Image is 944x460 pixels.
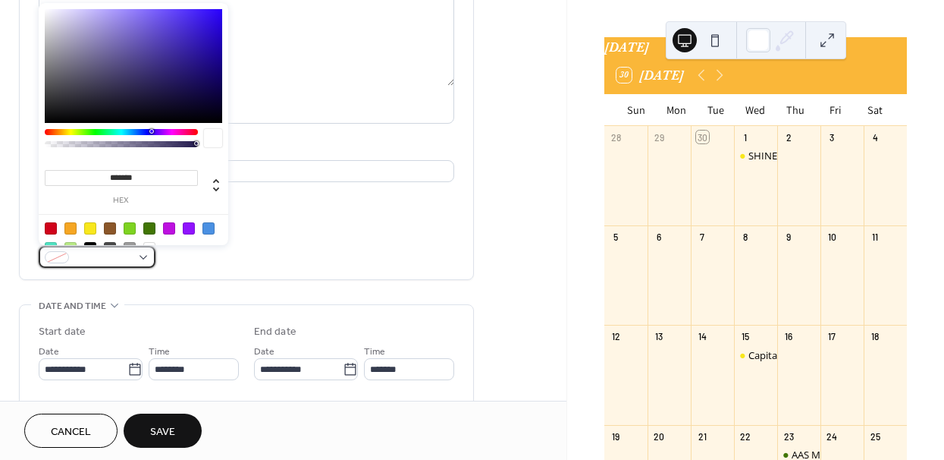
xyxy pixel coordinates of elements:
div: Thu [776,94,815,125]
div: 25 [869,430,882,443]
span: All day [57,400,83,416]
div: 22 [739,430,752,443]
div: Location [39,142,451,158]
div: #7ED321 [124,222,136,235]
span: Date [39,344,59,360]
button: 30[DATE] [611,64,689,87]
div: 4 [869,131,882,143]
div: 17 [826,330,839,343]
div: Sat [855,94,895,125]
div: 23 [782,430,795,443]
div: 7 [696,231,709,244]
div: #9B9B9B [124,242,136,254]
div: #9013FE [183,222,195,235]
div: 18 [869,330,882,343]
div: 29 [653,131,666,143]
div: 1 [739,131,752,143]
button: Save [124,414,202,448]
div: #4A4A4A [104,242,116,254]
div: #4A90E2 [202,222,215,235]
div: Start date [39,324,86,340]
div: #FFFFFF [143,242,155,254]
div: #F8E71C [84,222,96,235]
div: #417505 [143,222,155,235]
div: #BD10E0 [163,222,175,235]
div: 6 [653,231,666,244]
div: 24 [826,430,839,443]
div: 12 [610,330,623,343]
button: Cancel [24,414,118,448]
div: #B8E986 [64,242,77,254]
div: 28 [610,131,623,143]
div: [DATE] [604,37,907,57]
div: 5 [610,231,623,244]
div: Sun [616,94,656,125]
div: #000000 [84,242,96,254]
span: Time [364,344,385,360]
div: Tue [696,94,735,125]
div: 10 [826,231,839,244]
span: Time [149,344,170,360]
div: #50E3C2 [45,242,57,254]
div: 19 [610,430,623,443]
span: Date and time [39,298,106,314]
span: Date [254,344,274,360]
div: Fri [815,94,855,125]
div: 20 [653,430,666,443]
div: 14 [696,330,709,343]
div: 30 [696,131,709,143]
div: SHINE OUTREACH EVENT [734,149,777,162]
div: Capital Coalition on Aging Meeting [734,348,777,362]
div: Mon [656,94,695,125]
span: Save [150,424,175,440]
div: 9 [782,231,795,244]
div: SHINE OUTREACH EVENT [748,149,863,162]
div: Wed [735,94,775,125]
span: Cancel [51,424,91,440]
div: 11 [869,231,882,244]
div: #F5A623 [64,222,77,235]
div: #D0021B [45,222,57,235]
div: #8B572A [104,222,116,235]
div: 2 [782,131,795,143]
div: Capital Coalition on Aging Meeting [748,348,903,362]
label: hex [45,197,198,205]
div: 16 [782,330,795,343]
div: 13 [653,330,666,343]
div: 3 [826,131,839,143]
div: End date [254,324,296,340]
div: 21 [696,430,709,443]
div: 15 [739,330,752,343]
div: 8 [739,231,752,244]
